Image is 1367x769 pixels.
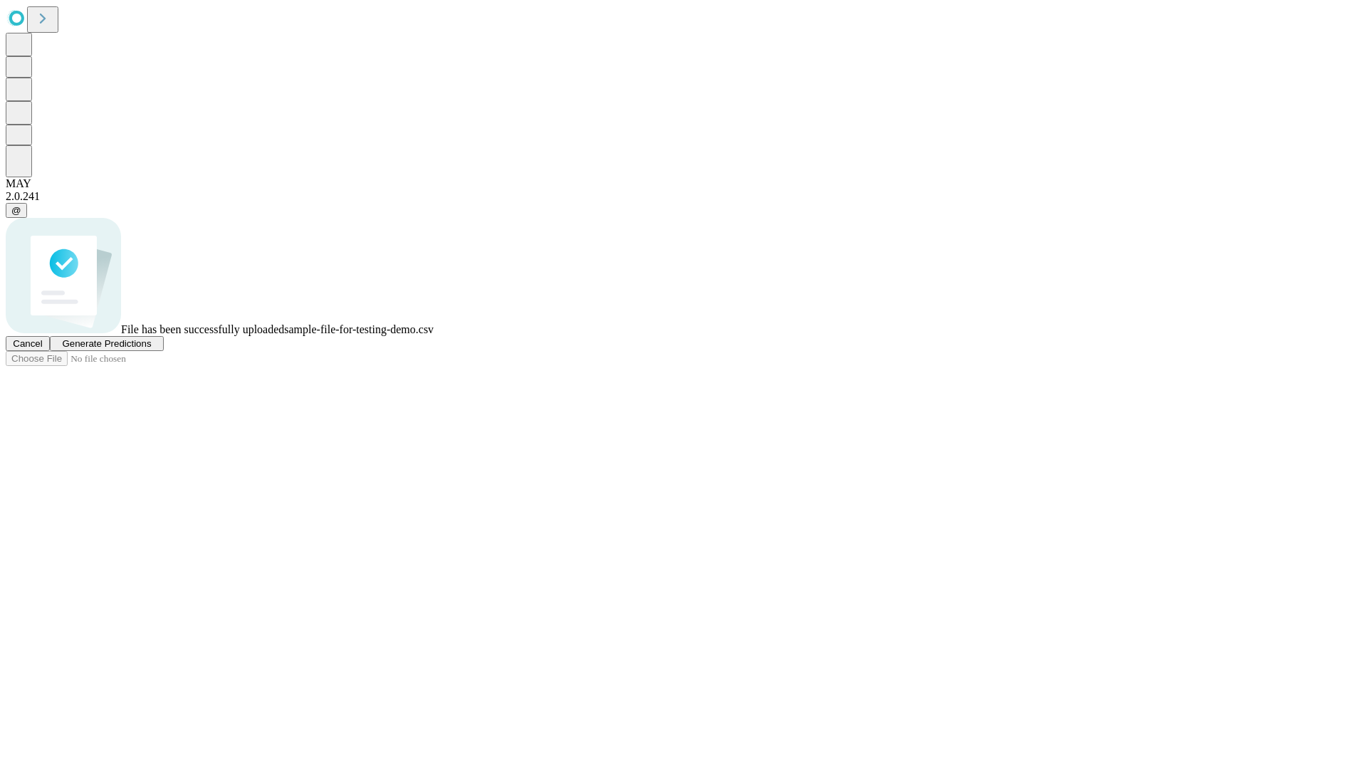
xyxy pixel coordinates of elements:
span: Cancel [13,338,43,349]
span: File has been successfully uploaded [121,323,284,335]
div: 2.0.241 [6,190,1361,203]
span: Generate Predictions [62,338,151,349]
div: MAY [6,177,1361,190]
span: sample-file-for-testing-demo.csv [284,323,434,335]
button: Cancel [6,336,50,351]
span: @ [11,205,21,216]
button: @ [6,203,27,218]
button: Generate Predictions [50,336,164,351]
